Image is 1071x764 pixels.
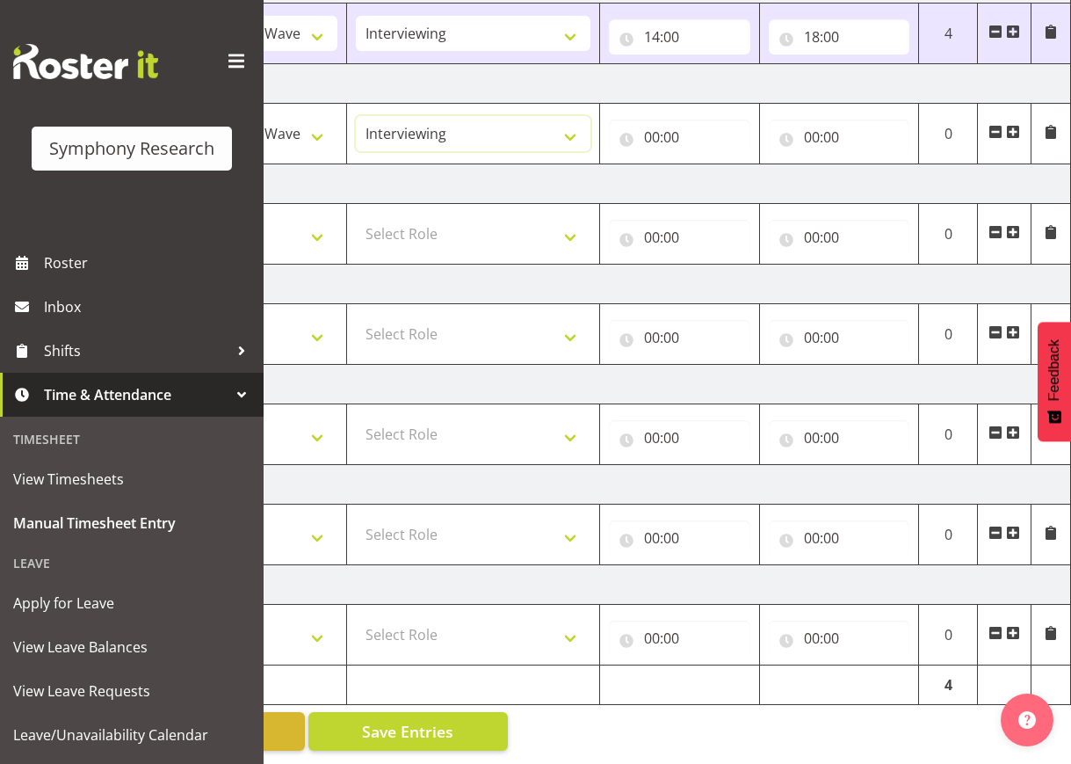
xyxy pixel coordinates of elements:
[13,722,250,748] span: Leave/Unavailability Calendar
[4,421,259,457] div: Timesheet
[4,581,259,625] a: Apply for Leave
[1018,711,1036,729] img: help-xxl-2.png
[769,19,910,55] input: Click to select...
[44,382,228,408] span: Time & Attendance
[609,621,750,656] input: Click to select...
[49,135,214,162] div: Symphony Research
[13,510,250,536] span: Manual Timesheet Entry
[919,505,978,565] td: 0
[769,220,910,255] input: Click to select...
[13,44,158,79] img: Rosterit website logo
[1046,339,1062,401] span: Feedback
[1038,322,1071,441] button: Feedback - Show survey
[609,220,750,255] input: Click to select...
[769,320,910,355] input: Click to select...
[769,621,910,656] input: Click to select...
[4,457,259,501] a: View Timesheets
[4,669,259,713] a: View Leave Requests
[13,678,250,704] span: View Leave Requests
[4,713,259,757] a: Leave/Unavailability Calendar
[919,104,978,164] td: 0
[4,625,259,669] a: View Leave Balances
[609,19,750,55] input: Click to select...
[4,501,259,545] a: Manual Timesheet Entry
[609,120,750,155] input: Click to select...
[13,590,250,616] span: Apply for Leave
[919,4,978,64] td: 4
[919,204,978,265] td: 0
[609,520,750,556] input: Click to select...
[919,404,978,465] td: 0
[609,320,750,355] input: Click to select...
[44,294,255,320] span: Inbox
[769,520,910,556] input: Click to select...
[362,720,453,743] span: Save Entries
[44,338,228,364] span: Shifts
[769,120,910,155] input: Click to select...
[919,304,978,365] td: 0
[13,634,250,660] span: View Leave Balances
[609,420,750,455] input: Click to select...
[13,466,250,492] span: View Timesheets
[919,605,978,666] td: 0
[308,712,508,751] button: Save Entries
[4,545,259,581] div: Leave
[769,420,910,455] input: Click to select...
[44,250,255,276] span: Roster
[919,666,978,705] td: 4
